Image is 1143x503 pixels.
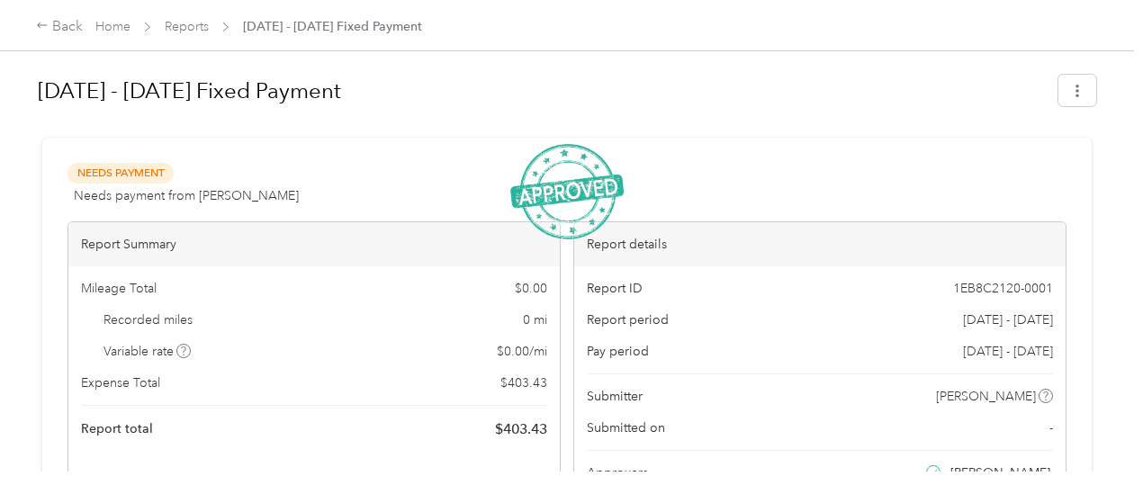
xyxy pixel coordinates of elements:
span: Variable rate [103,342,192,361]
span: Submitter [587,387,643,406]
div: Report Summary [68,222,560,266]
span: Approvers [587,463,648,482]
span: $ 403.43 [495,418,547,440]
span: $ 403.43 [500,373,547,392]
img: ApprovedStamp [510,144,624,240]
span: Report period [587,310,669,329]
span: [DATE] - [DATE] [963,342,1053,361]
span: Mileage Total [81,279,157,298]
span: Report total [81,419,153,438]
div: Back [36,16,83,38]
span: Needs Payment [67,163,174,184]
span: Report ID [587,279,643,298]
div: Report details [574,222,1066,266]
span: [DATE] - [DATE] Fixed Payment [243,17,422,36]
a: Reports [165,19,209,34]
span: Recorded miles [103,310,193,329]
span: [DATE] - [DATE] [963,310,1053,329]
span: $ 0.00 [515,279,547,298]
span: [PERSON_NAME] [936,387,1036,406]
span: Submitted on [587,418,665,437]
span: Expense Total [81,373,160,392]
iframe: Everlance-gr Chat Button Frame [1042,402,1143,503]
span: Pay period [587,342,649,361]
span: 1EB8C2120-0001 [953,279,1053,298]
span: $ 0.00 / mi [497,342,547,361]
span: [PERSON_NAME] [950,463,1050,482]
a: Home [95,19,130,34]
h1: Sep 1 - 30, 2025 Fixed Payment [38,69,1046,112]
span: 0 mi [523,310,547,329]
span: Needs payment from [PERSON_NAME] [74,186,299,205]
